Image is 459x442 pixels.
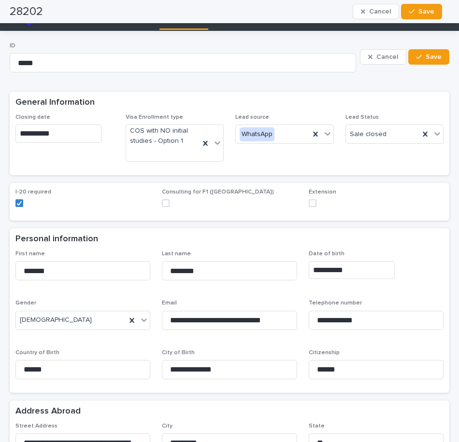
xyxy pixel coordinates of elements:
span: Sale closed [350,129,387,139]
div: WhatsApp [240,127,274,141]
span: Date of birth [309,251,344,257]
span: I-20 required [15,189,51,195]
span: Country of Birth [15,350,59,356]
span: State [309,423,325,429]
span: Visa Enrollment type [126,114,183,120]
span: Lead Status [345,114,379,120]
h2: Address Abroad [15,406,81,417]
span: Email [162,300,177,306]
span: Extension [309,189,336,195]
span: COS with NO initial studies - Option 1 [130,126,196,146]
h2: Personal information [15,234,98,245]
span: ID [10,43,15,49]
span: City [162,423,172,429]
span: Lead source [235,114,269,120]
span: Last name [162,251,191,257]
h2: General Information [15,97,95,108]
span: Telephone number [309,300,362,306]
span: Gender [15,300,36,306]
span: Save [426,54,442,60]
span: City of Birth [162,350,195,356]
button: Cancel [360,49,406,65]
span: Consulting for F1 ([GEOGRAPHIC_DATA]) [162,189,274,195]
button: Save [408,49,449,65]
span: Citizenship [309,350,340,356]
span: Street Address [15,423,57,429]
span: Cancel [376,54,398,60]
span: [DEMOGRAPHIC_DATA] [20,315,92,325]
span: First name [15,251,45,257]
span: Closing date [15,114,50,120]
